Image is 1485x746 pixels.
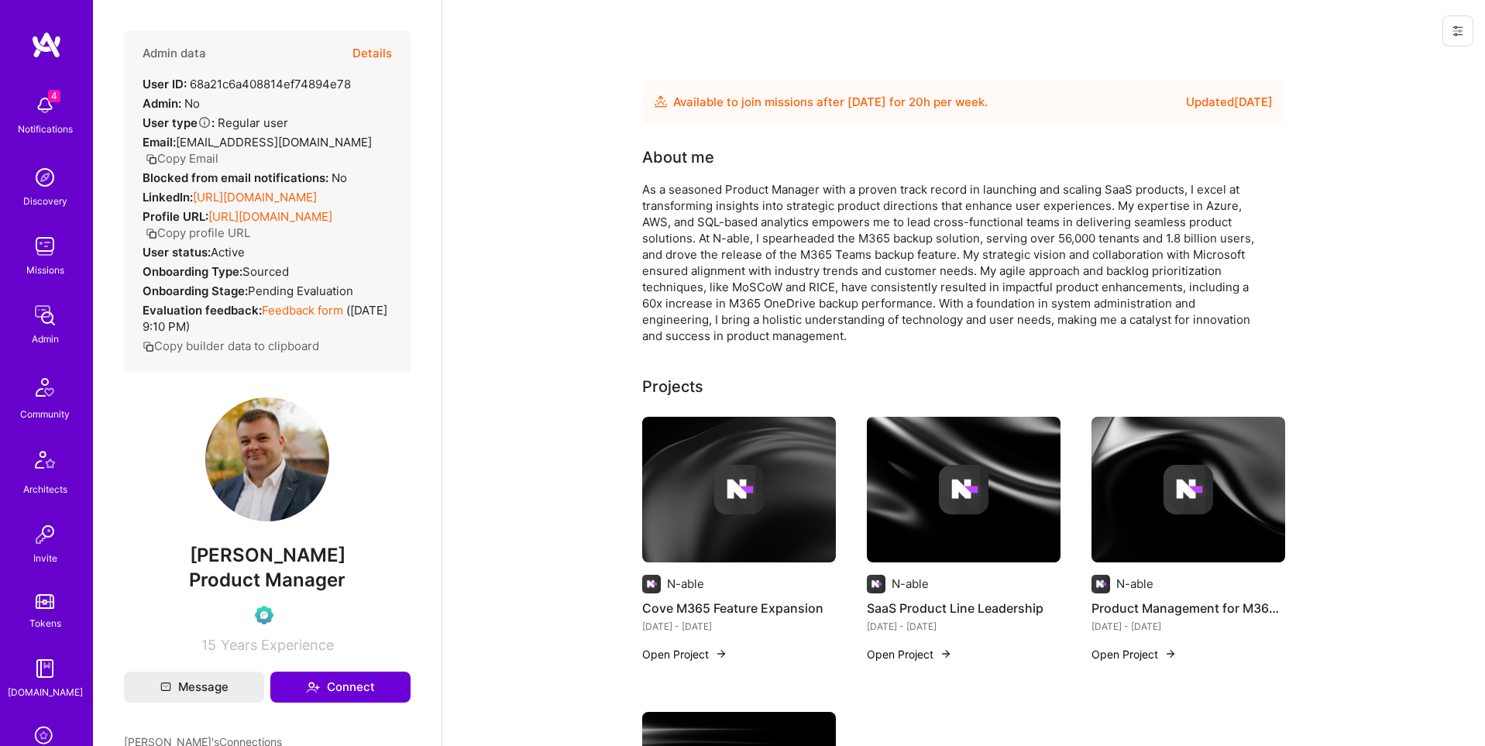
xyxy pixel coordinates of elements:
img: arrow-right [940,648,952,660]
h4: Admin data [143,46,206,60]
img: Company logo [939,465,988,514]
div: [DATE] - [DATE] [642,618,836,634]
div: Admin [32,331,59,347]
button: Open Project [642,646,727,662]
i: icon Mail [160,682,171,693]
div: N-able [892,576,929,592]
strong: User type : [143,115,215,130]
span: [EMAIL_ADDRESS][DOMAIN_NAME] [176,135,372,150]
span: 20 [909,95,923,109]
div: As a seasoned Product Manager with a proven track record in launching and scaling SaaS products, ... [642,181,1262,344]
img: cover [1091,417,1285,562]
div: [DATE] - [DATE] [1091,618,1285,634]
img: arrow-right [1164,648,1177,660]
img: Invite [29,519,60,550]
a: [URL][DOMAIN_NAME] [208,209,332,224]
button: Details [352,31,392,76]
img: discovery [29,162,60,193]
div: 68a21c6a408814ef74894e78 [143,76,351,92]
img: guide book [29,653,60,684]
img: bell [29,90,60,121]
a: Feedback form [262,303,343,318]
i: icon Copy [143,341,154,352]
img: arrow-right [715,648,727,660]
strong: Blocked from email notifications: [143,170,332,185]
i: icon Copy [146,153,157,165]
span: [PERSON_NAME] [124,544,411,567]
img: cover [867,417,1060,562]
strong: Email: [143,135,176,150]
strong: Evaluation feedback: [143,303,262,318]
a: [URL][DOMAIN_NAME] [193,190,317,205]
img: admin teamwork [29,300,60,331]
img: Company logo [642,575,661,593]
strong: Admin: [143,96,181,111]
div: Invite [33,550,57,566]
span: Product Manager [189,569,345,591]
img: Community [26,369,64,406]
strong: User status: [143,245,211,260]
div: [DOMAIN_NAME] [8,684,83,700]
img: tokens [36,594,54,609]
span: 4 [48,90,60,102]
div: No [143,170,347,186]
img: teamwork [29,231,60,262]
span: 15 [201,637,216,653]
span: Pending Evaluation [248,284,353,298]
i: Help [198,115,211,129]
div: Community [20,406,70,422]
button: Copy profile URL [146,225,250,241]
button: Copy Email [146,150,218,167]
button: Open Project [867,646,952,662]
strong: LinkedIn: [143,190,193,205]
div: Discovery [23,193,67,209]
div: Updated [DATE] [1186,93,1273,112]
button: Open Project [1091,646,1177,662]
img: Company logo [714,465,764,514]
h4: SaaS Product Line Leadership [867,598,1060,618]
img: logo [31,31,62,59]
img: Company logo [1091,575,1110,593]
strong: Onboarding Type: [143,264,242,279]
div: Projects [642,375,703,398]
div: Architects [23,481,67,497]
span: Active [211,245,245,260]
img: Company logo [867,575,885,593]
i: icon Copy [146,228,157,239]
img: Availability [655,95,667,108]
img: Company logo [1164,465,1213,514]
button: Message [124,672,264,703]
div: N-able [667,576,704,592]
button: Copy builder data to clipboard [143,338,319,354]
button: Connect [270,672,411,703]
div: About me [642,146,714,169]
i: icon Connect [306,680,320,694]
div: N-able [1116,576,1153,592]
div: [DATE] - [DATE] [867,618,1060,634]
span: Years Experience [221,637,334,653]
div: Regular user [143,115,288,131]
div: ( [DATE] 9:10 PM ) [143,302,392,335]
img: cover [642,417,836,562]
div: Missions [26,262,64,278]
strong: User ID: [143,77,187,91]
div: No [143,95,200,112]
span: sourced [242,264,289,279]
div: Tokens [29,615,61,631]
img: User Avatar [205,397,329,521]
h4: Cove M365 Feature Expansion [642,598,836,618]
div: Available to join missions after [DATE] for h per week . [673,93,988,112]
h4: Product Management for M365 Backup [1091,598,1285,618]
strong: Onboarding Stage: [143,284,248,298]
img: Evaluation Call Pending [255,606,273,624]
img: Architects [26,444,64,481]
strong: Profile URL: [143,209,208,224]
div: Notifications [18,121,73,137]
